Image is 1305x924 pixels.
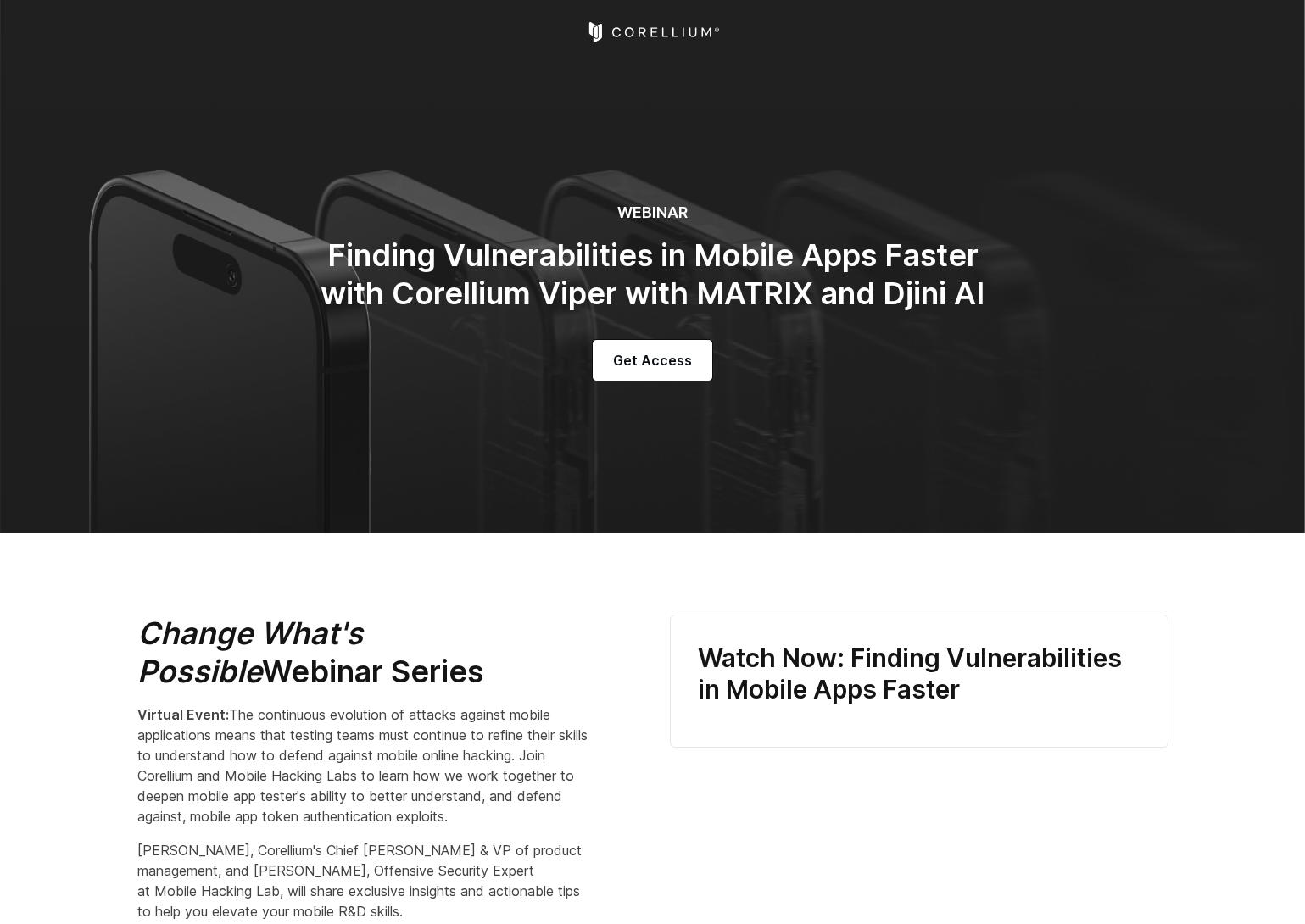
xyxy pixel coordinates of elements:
[613,350,692,370] span: Get Access
[137,706,229,723] strong: Virtual Event:
[314,237,992,313] h2: Finding Vulnerabilities in Mobile Apps Faster with Corellium Viper with MATRIX and Djini AI
[314,203,992,223] h6: WEBINAR
[137,615,595,691] h2: Webinar Series
[137,842,582,920] span: [PERSON_NAME], Corellium's Chief [PERSON_NAME] & VP of product management, and [PERSON_NAME], Off...
[698,643,1140,706] h3: Watch Now: Finding Vulnerabilities in Mobile Apps Faster
[585,22,720,42] a: Corellium Home
[137,706,588,825] span: The continuous evolution of attacks against mobile applications means that testing teams must con...
[137,615,363,690] em: Change What's Possible
[593,340,712,381] a: Get Access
